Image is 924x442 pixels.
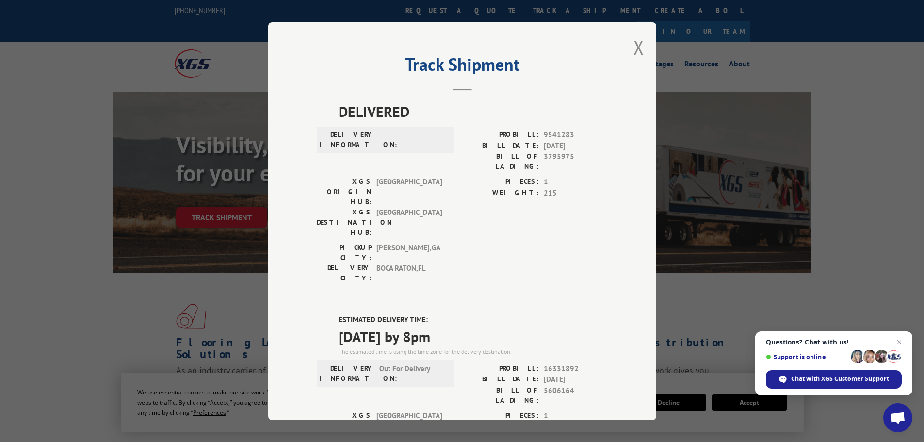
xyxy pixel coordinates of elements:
div: Open chat [883,403,912,432]
label: XGS ORIGIN HUB: [317,177,372,207]
span: Support is online [766,353,847,360]
div: The estimated time is using the time zone for the delivery destination. [339,347,608,356]
span: 3795975 [544,151,608,172]
div: Chat with XGS Customer Support [766,370,902,389]
span: Out For Delivery [379,363,445,383]
label: BILL OF LADING: [462,151,539,172]
span: Questions? Chat with us! [766,338,902,346]
label: PIECES: [462,410,539,421]
button: Close modal [633,34,644,60]
span: [DATE] [544,374,608,385]
label: PROBILL: [462,363,539,374]
label: DELIVERY INFORMATION: [320,363,374,383]
label: PROBILL: [462,130,539,141]
h2: Track Shipment [317,58,608,76]
label: XGS DESTINATION HUB: [317,207,372,238]
label: WEIGHT: [462,187,539,198]
span: BOCA RATON , FL [376,263,442,283]
span: [PERSON_NAME] , GA [376,243,442,263]
span: 5606164 [544,385,608,405]
span: 1 [544,410,608,421]
label: XGS ORIGIN HUB: [317,410,372,441]
span: 9541283 [544,130,608,141]
label: DELIVERY CITY: [317,263,372,283]
label: BILL OF LADING: [462,385,539,405]
label: PIECES: [462,177,539,188]
span: Chat with XGS Customer Support [791,375,889,383]
label: BILL DATE: [462,140,539,151]
label: DELIVERY INFORMATION: [320,130,374,150]
span: Close chat [893,336,905,348]
span: 16331892 [544,363,608,374]
span: [GEOGRAPHIC_DATA] [376,177,442,207]
span: 1 [544,177,608,188]
span: [DATE] [544,140,608,151]
span: [GEOGRAPHIC_DATA] [376,207,442,238]
span: [DATE] by 8pm [339,325,608,347]
label: ESTIMATED DELIVERY TIME: [339,314,608,326]
span: DELIVERED [339,100,608,122]
span: 215 [544,187,608,198]
label: PICKUP CITY: [317,243,372,263]
span: [GEOGRAPHIC_DATA] [376,410,442,441]
label: BILL DATE: [462,374,539,385]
